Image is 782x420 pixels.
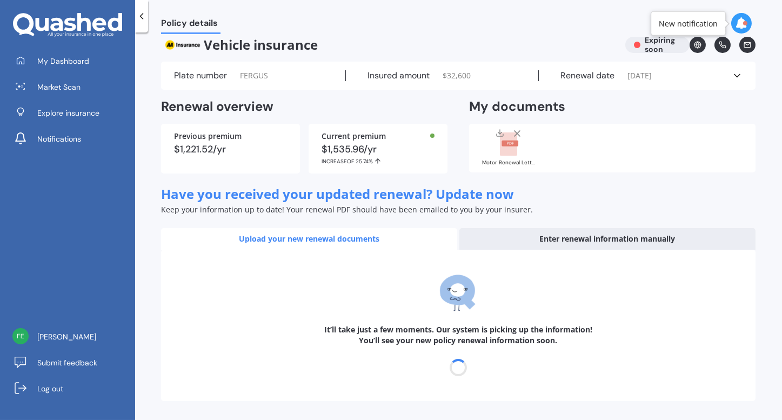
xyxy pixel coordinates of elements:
img: AA.webp [161,37,204,53]
a: Market Scan [8,76,135,98]
a: [PERSON_NAME] [8,326,135,348]
span: FERGUS [240,70,268,81]
img: 68332012375469c981da1a6913c58077 [12,328,29,344]
span: Vehicle insurance [161,37,617,53]
a: Submit feedback [8,352,135,374]
b: It’ll take just a few moments. Our system is picking up the information! You’ll see your new poli... [324,324,592,345]
div: $1,535.96/yr [322,144,435,165]
span: Notifications [37,134,81,144]
div: Enter renewal information manually [459,228,756,250]
span: $ 32,600 [443,70,471,81]
label: Plate number [174,70,227,81]
img: q-folded-arms.svg [431,261,485,316]
span: Log out [37,383,63,394]
a: Log out [8,378,135,399]
div: Upload your new renewal documents [161,228,457,250]
h2: My documents [469,98,565,115]
label: Renewal date [560,70,614,81]
div: Current premium [322,132,435,140]
span: Market Scan [37,82,81,92]
a: My Dashboard [8,50,135,72]
span: INCREASE OF [322,158,356,165]
span: Keep your information up to date! Your renewal PDF should have been emailed to you by your insurer. [161,204,533,215]
span: 25.74% [356,158,373,165]
span: [DATE] [627,70,652,81]
span: [PERSON_NAME] [37,331,96,342]
div: Previous premium [174,132,287,140]
a: Notifications [8,128,135,150]
label: Insured amount [367,70,430,81]
div: $1,221.52/yr [174,144,287,154]
span: My Dashboard [37,56,89,66]
div: New notification [659,18,718,29]
a: Explore insurance [8,102,135,124]
span: Have you received your updated renewal? Update now [161,185,514,203]
span: Submit feedback [37,357,97,368]
span: Explore insurance [37,108,99,118]
span: Policy details [161,18,220,32]
h2: Renewal overview [161,98,447,115]
div: Motor Renewal Letter AMV024730626.pdf [482,160,536,165]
